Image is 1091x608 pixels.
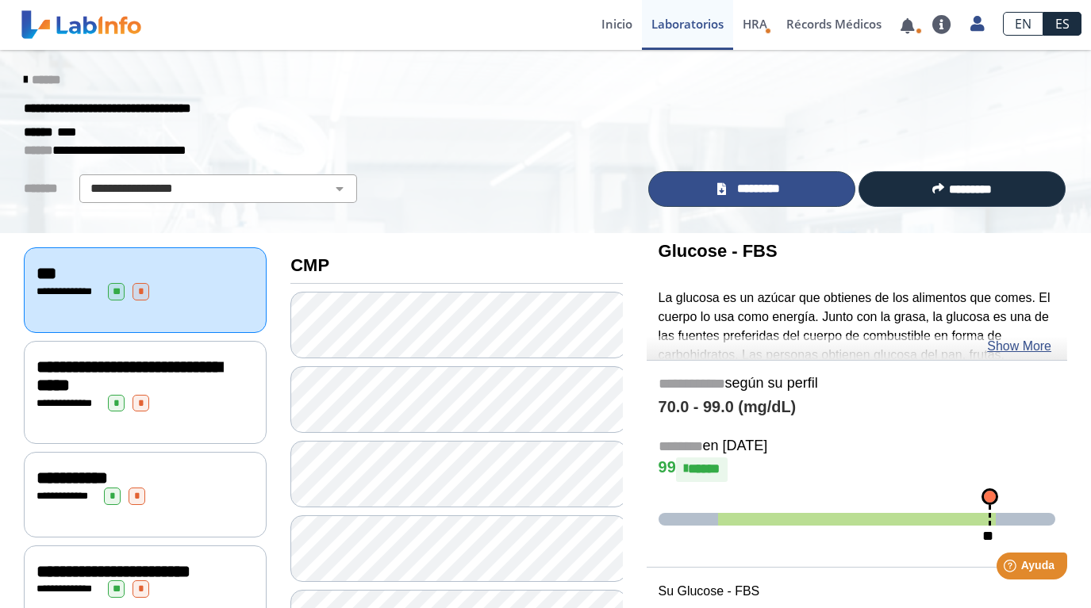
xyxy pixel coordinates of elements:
[659,289,1055,440] p: La glucosa es un azúcar que obtienes de los alimentos que comes. El cuerpo lo usa como energía. J...
[659,438,1055,456] h5: en [DATE]
[987,337,1051,356] a: Show More
[659,582,1055,601] p: Su Glucose - FBS
[1003,12,1043,36] a: EN
[743,16,767,32] span: HRA
[1043,12,1081,36] a: ES
[659,241,778,261] b: Glucose - FBS
[659,375,1055,393] h5: según su perfil
[659,457,1055,481] h4: 99
[659,398,1055,417] h4: 70.0 - 99.0 (mg/dL)
[290,255,329,275] b: CMP
[950,546,1074,591] iframe: Help widget launcher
